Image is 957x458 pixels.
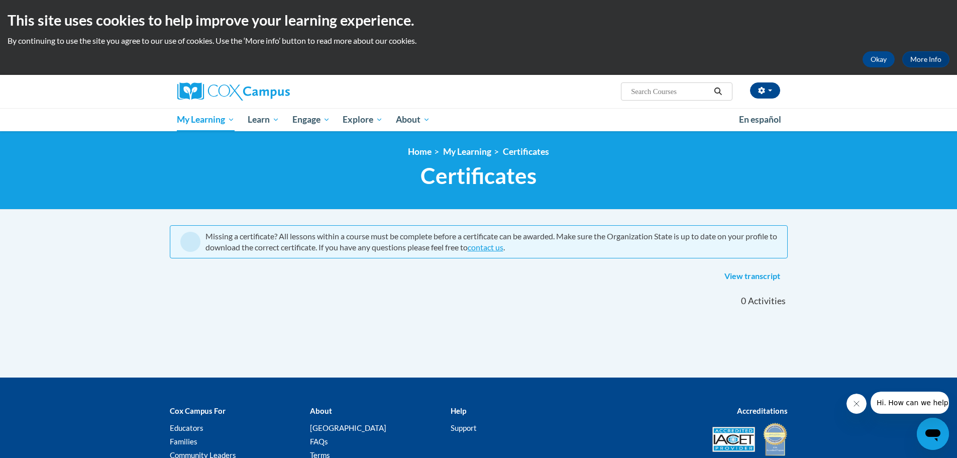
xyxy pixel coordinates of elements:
div: Missing a certificate? All lessons within a course must be complete before a certificate can be a... [205,231,777,253]
a: Home [408,146,432,157]
a: Families [170,437,197,446]
b: Accreditations [737,406,788,415]
span: Hi. How can we help? [6,7,81,15]
a: My Learning [443,146,491,157]
a: Engage [286,108,337,131]
a: [GEOGRAPHIC_DATA] [310,423,386,432]
span: En español [739,114,781,125]
img: Accredited IACET® Provider [712,427,755,452]
span: Activities [748,296,786,307]
span: About [396,114,430,126]
iframe: Close message [846,394,867,414]
b: Cox Campus For [170,406,226,415]
span: Learn [248,114,279,126]
a: More Info [902,51,949,67]
a: Certificates [503,146,549,157]
p: By continuing to use the site you agree to our use of cookies. Use the ‘More info’ button to read... [8,35,949,46]
a: Support [451,423,477,432]
a: contact us [468,242,503,252]
a: Cox Campus [177,82,368,101]
h2: This site uses cookies to help improve your learning experience. [8,10,949,30]
span: My Learning [177,114,235,126]
input: Search Courses [630,85,710,98]
iframe: Message from company [871,392,949,414]
button: Account Settings [750,82,780,99]
img: Cox Campus [177,82,290,101]
a: About [389,108,437,131]
span: Certificates [420,162,537,189]
a: FAQs [310,437,328,446]
a: En español [732,109,788,130]
a: Explore [336,108,389,131]
button: Search [710,85,725,98]
button: Okay [863,51,895,67]
a: Educators [170,423,203,432]
a: Learn [241,108,286,131]
b: About [310,406,332,415]
a: View transcript [717,268,788,285]
iframe: Button to launch messaging window [917,418,949,450]
span: Engage [292,114,330,126]
img: IDA® Accredited [763,422,788,457]
span: 0 [741,296,746,307]
a: My Learning [171,108,242,131]
b: Help [451,406,466,415]
span: Explore [343,114,383,126]
div: Main menu [162,108,795,131]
